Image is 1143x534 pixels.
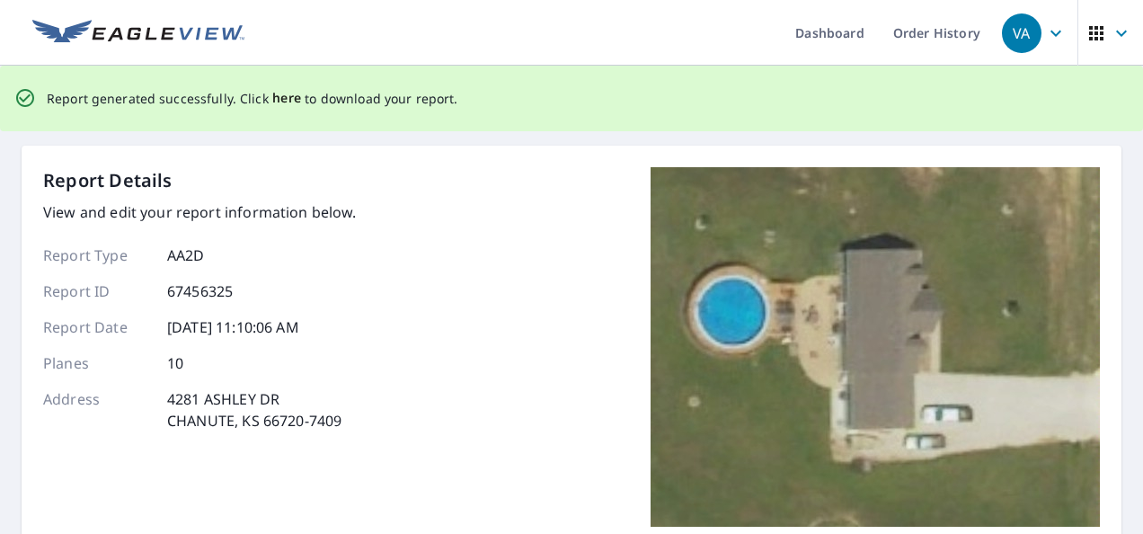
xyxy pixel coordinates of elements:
[167,245,205,266] p: AA2D
[43,167,173,194] p: Report Details
[32,20,244,47] img: EV Logo
[47,87,458,110] p: Report generated successfully. Click to download your report.
[167,352,183,374] p: 10
[43,201,357,223] p: View and edit your report information below.
[651,167,1100,527] img: Top image
[43,388,151,432] p: Address
[43,352,151,374] p: Planes
[43,245,151,266] p: Report Type
[272,87,302,110] button: here
[167,280,233,302] p: 67456325
[1002,13,1041,53] div: VA
[167,388,341,432] p: 4281 ASHLEY DR CHANUTE, KS 66720-7409
[43,280,151,302] p: Report ID
[167,316,299,338] p: [DATE] 11:10:06 AM
[43,316,151,338] p: Report Date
